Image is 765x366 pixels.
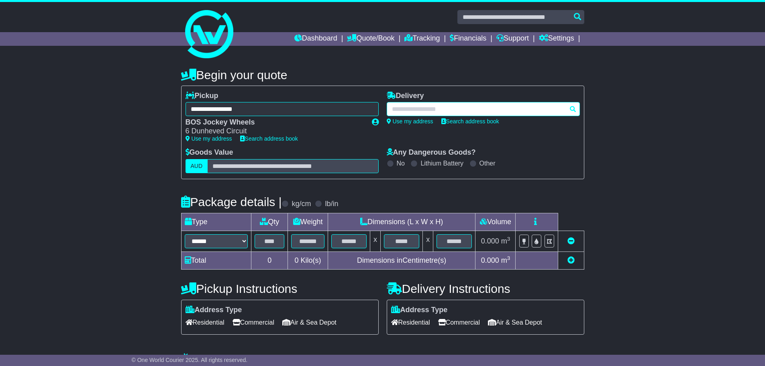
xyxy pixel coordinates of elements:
td: Type [181,213,251,231]
a: Add new item [567,256,575,264]
td: x [423,231,433,251]
label: Other [479,159,496,167]
a: Quote/Book [347,32,394,46]
a: Settings [539,32,574,46]
span: Commercial [233,316,274,329]
td: Dimensions (L x W x H) [328,213,475,231]
a: Use my address [186,135,232,142]
span: 0.000 [481,256,499,264]
label: kg/cm [292,200,311,209]
label: Pickup [186,92,218,100]
td: 0 [251,251,288,269]
td: Volume [475,213,516,231]
label: AUD [186,159,208,173]
h4: Pickup Instructions [181,282,379,295]
typeahead: Please provide city [387,102,580,116]
label: Any Dangerous Goods? [387,148,476,157]
div: 6 Dunheved Circuit [186,127,364,136]
label: Delivery [387,92,424,100]
label: No [397,159,405,167]
a: Search address book [441,118,499,125]
span: m [501,237,510,245]
a: Dashboard [294,32,337,46]
sup: 3 [507,236,510,242]
td: Weight [288,213,328,231]
span: 0.000 [481,237,499,245]
td: Qty [251,213,288,231]
label: Goods Value [186,148,233,157]
a: Support [496,32,529,46]
div: BOS Jockey Wheels [186,118,364,127]
td: Total [181,251,251,269]
span: Commercial [438,316,480,329]
h4: Package details | [181,195,282,209]
a: Use my address [387,118,433,125]
h4: Warranty & Insurance [181,353,584,366]
td: Dimensions in Centimetre(s) [328,251,475,269]
a: Financials [450,32,486,46]
label: Address Type [391,306,448,315]
a: Tracking [404,32,440,46]
label: Address Type [186,306,242,315]
span: m [501,256,510,264]
span: Residential [391,316,430,329]
label: lb/in [325,200,338,209]
label: Lithium Battery [420,159,463,167]
h4: Begin your quote [181,68,584,82]
h4: Delivery Instructions [387,282,584,295]
sup: 3 [507,255,510,261]
span: Residential [186,316,224,329]
a: Search address book [240,135,298,142]
a: Remove this item [567,237,575,245]
span: © One World Courier 2025. All rights reserved. [132,357,248,363]
span: Air & Sea Depot [488,316,542,329]
td: x [370,231,381,251]
td: Kilo(s) [288,251,328,269]
span: Air & Sea Depot [282,316,337,329]
span: 0 [295,256,299,264]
